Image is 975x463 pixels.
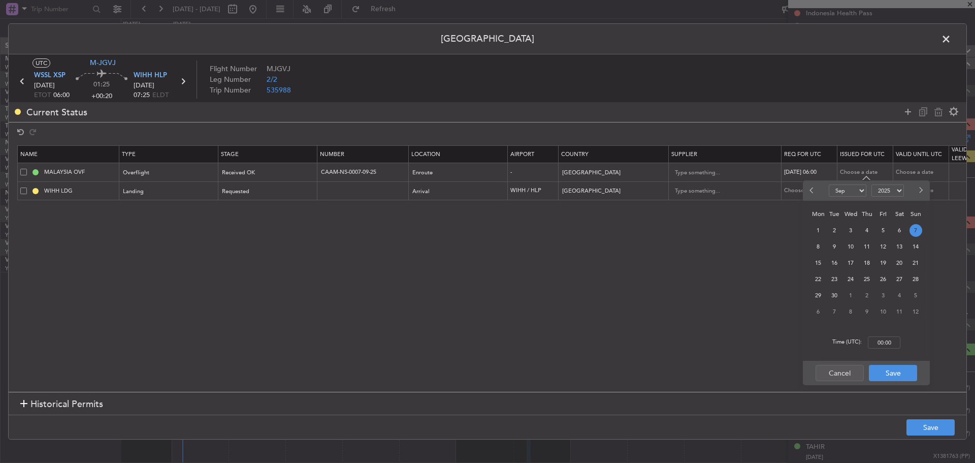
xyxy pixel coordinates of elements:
[829,184,866,197] select: Select month
[842,238,859,255] div: 10-9-2025
[812,289,825,302] span: 29
[909,224,922,237] span: 7
[826,287,842,303] div: 30-9-2025
[842,271,859,287] div: 24-9-2025
[875,287,891,303] div: 3-10-2025
[810,287,826,303] div: 29-9-2025
[875,238,891,255] div: 12-9-2025
[812,305,825,318] span: 6
[844,240,857,253] span: 10
[868,336,900,349] input: --:--
[784,150,821,158] span: Req For Utc
[810,303,826,320] div: 6-10-2025
[907,287,924,303] div: 5-10-2025
[861,240,873,253] span: 11
[842,287,859,303] div: 1-10-2025
[875,206,891,222] div: Fri
[907,206,924,222] div: Sun
[812,240,825,253] span: 8
[828,273,841,286] span: 23
[877,273,890,286] span: 26
[844,305,857,318] span: 8
[840,168,893,177] div: Choose a date
[9,24,966,54] header: [GEOGRAPHIC_DATA]
[877,224,890,237] span: 5
[828,224,841,237] span: 2
[861,257,873,269] span: 18
[909,289,922,302] span: 5
[896,150,942,158] span: Valid Until Utc
[828,257,841,269] span: 16
[909,240,922,253] span: 14
[861,273,873,286] span: 25
[907,271,924,287] div: 28-9-2025
[859,303,875,320] div: 9-10-2025
[844,273,857,286] span: 24
[877,289,890,302] span: 3
[907,222,924,238] div: 7-9-2025
[906,419,955,436] button: Save
[807,182,818,199] button: Previous month
[810,255,826,271] div: 15-9-2025
[909,305,922,318] span: 12
[859,287,875,303] div: 2-10-2025
[828,240,841,253] span: 9
[812,224,825,237] span: 1
[826,271,842,287] div: 23-9-2025
[891,255,907,271] div: 20-9-2025
[909,257,922,269] span: 21
[861,305,873,318] span: 9
[842,206,859,222] div: Wed
[844,289,857,302] span: 1
[893,240,906,253] span: 13
[877,305,890,318] span: 10
[877,240,890,253] span: 12
[816,365,864,381] button: Cancel
[875,222,891,238] div: 5-9-2025
[842,303,859,320] div: 8-10-2025
[826,222,842,238] div: 2-9-2025
[828,305,841,318] span: 7
[810,206,826,222] div: Mon
[875,271,891,287] div: 26-9-2025
[826,238,842,255] div: 9-9-2025
[859,238,875,255] div: 11-9-2025
[915,182,926,199] button: Next month
[859,271,875,287] div: 25-9-2025
[871,184,904,197] select: Select year
[891,303,907,320] div: 11-10-2025
[861,289,873,302] span: 2
[877,257,890,269] span: 19
[828,289,841,302] span: 30
[810,222,826,238] div: 1-9-2025
[875,303,891,320] div: 10-10-2025
[893,289,906,302] span: 4
[893,257,906,269] span: 20
[907,303,924,320] div: 12-10-2025
[907,238,924,255] div: 14-9-2025
[842,255,859,271] div: 17-9-2025
[840,150,885,158] span: Issued For Utc
[891,238,907,255] div: 13-9-2025
[869,365,917,381] button: Save
[893,224,906,237] span: 6
[891,271,907,287] div: 27-9-2025
[859,206,875,222] div: Thu
[844,224,857,237] span: 3
[875,255,891,271] div: 19-9-2025
[893,273,906,286] span: 27
[861,224,873,237] span: 4
[784,187,837,195] div: Choose a date
[842,222,859,238] div: 3-9-2025
[832,338,862,349] span: Time (UTC):
[812,257,825,269] span: 15
[891,206,907,222] div: Sat
[909,273,922,286] span: 28
[784,168,837,177] div: [DATE] 06:00
[810,238,826,255] div: 8-9-2025
[891,222,907,238] div: 6-9-2025
[859,255,875,271] div: 18-9-2025
[826,206,842,222] div: Tue
[891,287,907,303] div: 4-10-2025
[810,271,826,287] div: 22-9-2025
